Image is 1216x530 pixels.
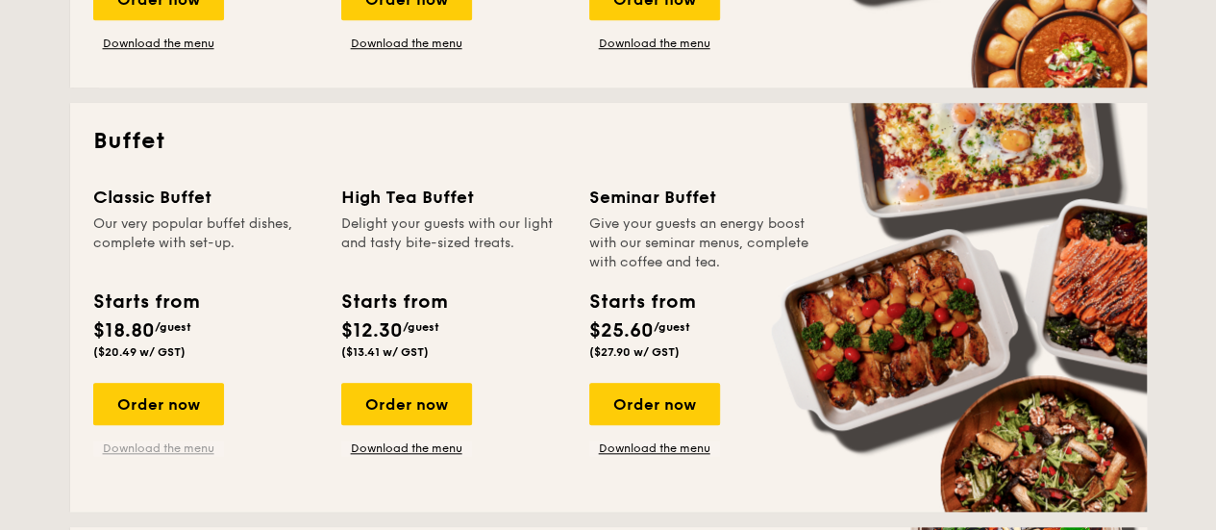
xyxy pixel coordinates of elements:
[93,345,186,359] span: ($20.49 w/ GST)
[93,215,318,272] div: Our very popular buffet dishes, complete with set-up.
[589,319,654,342] span: $25.60
[403,320,439,334] span: /guest
[589,215,814,272] div: Give your guests an energy boost with our seminar menus, complete with coffee and tea.
[589,345,680,359] span: ($27.90 w/ GST)
[93,288,198,316] div: Starts from
[93,126,1124,157] h2: Buffet
[341,319,403,342] span: $12.30
[341,441,472,456] a: Download the menu
[93,36,224,51] a: Download the menu
[589,36,720,51] a: Download the menu
[341,184,566,211] div: High Tea Buffet
[589,288,694,316] div: Starts from
[341,345,429,359] span: ($13.41 w/ GST)
[589,383,720,425] div: Order now
[341,383,472,425] div: Order now
[341,288,446,316] div: Starts from
[341,215,566,272] div: Delight your guests with our light and tasty bite-sized treats.
[93,184,318,211] div: Classic Buffet
[93,383,224,425] div: Order now
[93,319,155,342] span: $18.80
[341,36,472,51] a: Download the menu
[589,441,720,456] a: Download the menu
[93,441,224,456] a: Download the menu
[654,320,690,334] span: /guest
[155,320,191,334] span: /guest
[589,184,814,211] div: Seminar Buffet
